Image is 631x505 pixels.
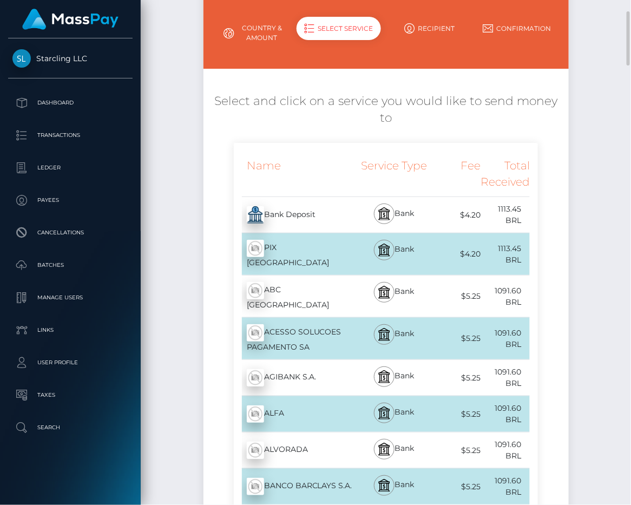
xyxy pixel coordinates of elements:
div: Bank [357,197,431,233]
img: Starcling LLC [12,49,31,68]
div: Fee [431,151,481,197]
div: 1091.60 BRL [481,321,530,357]
img: MassPay Logo [22,9,119,30]
div: 1113.45 BRL [481,237,530,272]
div: 1091.60 BRL [481,279,530,314]
div: Bank [357,233,431,275]
p: Cancellations [12,225,128,241]
div: $5.25 [431,284,481,309]
h5: Select and click on a service you would like to send money to [212,93,561,127]
img: wMhJQYtZFAryAAAAABJRU5ErkJggg== [247,324,264,342]
a: User Profile [8,349,133,376]
img: wMhJQYtZFAryAAAAABJRU5ErkJggg== [247,405,264,423]
img: bank.svg [378,286,391,299]
a: Confirmation [473,19,560,38]
p: Ledger [12,160,128,176]
div: 1113.45 BRL [481,197,530,233]
p: Taxes [12,387,128,403]
p: User Profile [12,355,128,371]
div: PIX [GEOGRAPHIC_DATA] [234,233,357,275]
a: Payees [8,187,133,214]
div: Select Service [296,17,381,40]
a: Dashboard [8,89,133,116]
img: wMhJQYtZFAryAAAAABJRU5ErkJggg== [247,282,264,299]
div: Bank [357,276,431,317]
p: Manage Users [12,290,128,306]
a: Transactions [8,122,133,149]
div: Bank [357,396,431,432]
img: bank.svg [378,443,391,456]
img: bank.svg [378,328,391,341]
a: Cancellations [8,219,133,246]
div: $5.25 [431,438,481,463]
div: Name [234,151,357,197]
img: bank.svg [378,207,391,220]
div: Total Received [481,151,530,197]
a: Country & Amount [212,19,299,47]
span: Starcling LLC [8,54,133,63]
img: NZ1GiZz5P5rFzbYkNKdHzIlhv3ed2h78NPNFnMacSq+v+z+HdbqdV+2wAAAABJRU5ErkJggg== [247,206,264,224]
div: BANCO BARCLAYS S.A. [234,471,357,502]
div: $5.25 [431,326,481,351]
div: 1091.60 BRL [481,432,530,468]
img: wMhJQYtZFAryAAAAABJRU5ErkJggg== [247,478,264,495]
img: bank.svg [378,479,391,492]
div: 1091.60 BRL [481,469,530,504]
img: bank.svg [378,244,391,257]
img: wMhJQYtZFAryAAAAABJRU5ErkJggg== [247,240,264,257]
div: 1091.60 BRL [481,396,530,432]
p: Batches [12,257,128,273]
div: Bank Deposit [234,200,357,230]
div: ALFA [234,399,357,429]
div: $5.25 [431,366,481,390]
div: AGIBANK S.A. [234,363,357,393]
div: Bank [357,469,431,504]
p: Transactions [12,127,128,143]
div: Bank [357,318,431,359]
div: $4.20 [431,203,481,227]
img: wMhJQYtZFAryAAAAABJRU5ErkJggg== [247,442,264,459]
a: Recipient [386,19,473,38]
p: Payees [12,192,128,208]
a: Search [8,414,133,441]
div: 1091.60 BRL [481,360,530,396]
div: $4.20 [431,242,481,266]
div: Bank [357,432,431,468]
a: Links [8,317,133,344]
div: $5.25 [431,402,481,427]
p: Dashboard [12,95,128,111]
div: Bank [357,360,431,396]
img: bank.svg [378,406,391,419]
img: bank.svg [378,370,391,383]
div: ABC [GEOGRAPHIC_DATA] [234,276,357,317]
div: ACESSO SOLUCOES PAGAMENTO SA [234,318,357,359]
p: Search [12,419,128,436]
div: Service Type [357,151,431,197]
a: Taxes [8,382,133,409]
p: Links [12,322,128,338]
div: $5.25 [431,475,481,499]
img: wMhJQYtZFAryAAAAABJRU5ErkJggg== [247,369,264,386]
a: Manage Users [8,284,133,311]
a: Batches [8,252,133,279]
div: ALVORADA [234,435,357,465]
a: Ledger [8,154,133,181]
